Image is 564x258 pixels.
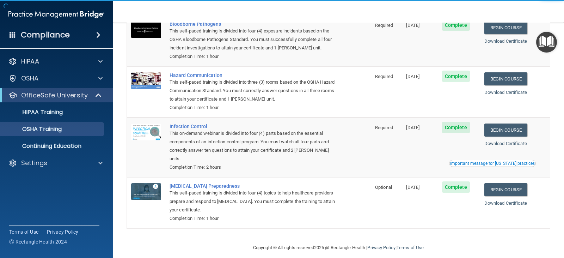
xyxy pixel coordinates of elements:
span: [DATE] [406,74,419,79]
a: OfficeSafe University [8,91,102,100]
span: [DATE] [406,125,419,130]
a: Terms of Use [9,228,38,235]
div: This self-paced training is divided into four (4) exposure incidents based on the OSHA Bloodborne... [170,27,336,52]
a: Begin Course [484,124,527,137]
span: Complete [442,181,470,193]
span: Complete [442,19,470,31]
span: Complete [442,71,470,82]
a: OSHA [8,74,103,83]
div: Important message for [US_STATE] practices [450,161,535,166]
div: Completion Time: 1 hour [170,103,336,112]
span: Required [375,23,393,28]
a: Download Certificate [484,38,527,44]
img: PMB logo [8,7,104,22]
h4: Compliance [21,30,70,40]
p: OSHA Training [5,126,62,133]
a: Infection Control [170,124,336,129]
p: HIPAA Training [5,109,63,116]
div: This self-paced training is divided into three (3) rooms based on the OSHA Hazard Communication S... [170,78,336,103]
span: Complete [442,122,470,133]
button: Read this if you are a dental practitioner in the state of CA [449,160,536,167]
span: Required [375,74,393,79]
a: Begin Course [484,72,527,85]
button: Open Resource Center [536,32,557,53]
span: [DATE] [406,23,419,28]
a: [MEDICAL_DATA] Preparedness [170,183,336,189]
p: OSHA [21,74,39,83]
span: Ⓒ Rectangle Health 2024 [9,238,67,245]
p: Continuing Education [5,143,101,150]
a: Begin Course [484,21,527,34]
span: Optional [375,185,392,190]
div: Completion Time: 1 hour [170,52,336,61]
a: Bloodborne Pathogens [170,21,336,27]
a: HIPAA [8,57,103,66]
a: Begin Course [484,183,527,196]
a: Hazard Communication [170,72,336,78]
a: Download Certificate [484,90,527,95]
p: OfficeSafe University [21,91,88,100]
p: HIPAA [21,57,39,66]
div: This self-paced training is divided into four (4) topics to help healthcare providers prepare and... [170,189,336,214]
span: [DATE] [406,185,419,190]
div: Completion Time: 2 hours [170,163,336,172]
span: Required [375,125,393,130]
div: Completion Time: 1 hour [170,214,336,223]
a: Settings [8,159,103,167]
a: Terms of Use [397,245,424,250]
a: Download Certificate [484,141,527,146]
a: Privacy Policy [47,228,79,235]
div: This on-demand webinar is divided into four (4) parts based on the essential components of an inf... [170,129,336,163]
iframe: Drift Widget Chat Controller [442,211,556,239]
a: Privacy Policy [367,245,395,250]
p: Settings [21,159,47,167]
a: Download Certificate [484,200,527,206]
